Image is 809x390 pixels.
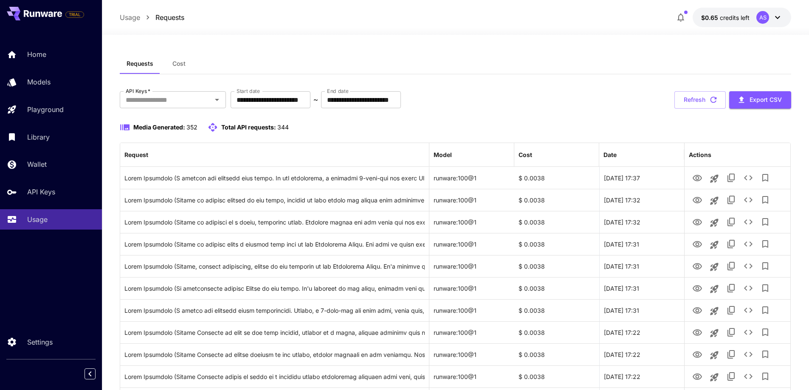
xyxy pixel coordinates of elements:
button: Export CSV [729,91,791,109]
button: Copy TaskUUID [723,368,740,385]
div: runware:100@1 [429,277,514,299]
button: See details [740,191,757,208]
div: 23 Sep, 2025 17:22 [599,343,684,365]
button: View [689,213,706,230]
span: TRIAL [66,11,84,18]
span: credits left [720,14,750,21]
p: Usage [27,214,48,224]
div: Click to copy prompt [124,233,425,255]
p: Playground [27,104,64,115]
div: Click to copy prompt [124,255,425,277]
div: runware:100@1 [429,365,514,387]
div: Cost [519,151,532,158]
button: Launch in playground [706,303,723,320]
button: View [689,368,706,385]
button: See details [740,236,757,253]
div: $ 0.0038 [514,343,599,365]
div: $ 0.0038 [514,233,599,255]
div: $ 0.0038 [514,255,599,277]
button: See details [740,258,757,275]
div: $ 0.0038 [514,299,599,321]
div: Click to copy prompt [124,322,425,343]
div: Click to copy prompt [124,366,425,387]
button: Launch in playground [706,192,723,209]
p: Models [27,77,51,87]
div: Request [124,151,148,158]
button: View [689,257,706,275]
div: Click to copy prompt [124,344,425,365]
p: Wallet [27,159,47,169]
div: 23 Sep, 2025 17:31 [599,299,684,321]
div: $ 0.0038 [514,365,599,387]
button: See details [740,324,757,341]
button: View [689,279,706,297]
div: runware:100@1 [429,189,514,211]
div: Date [603,151,617,158]
p: API Keys [27,187,55,197]
div: $ 0.0038 [514,277,599,299]
div: Click to copy prompt [124,300,425,321]
button: Launch in playground [706,347,723,364]
div: Click to copy prompt [124,167,425,189]
span: Media Generated: [133,123,185,131]
button: Add to library [757,280,774,297]
div: runware:100@1 [429,321,514,343]
div: Actions [689,151,711,158]
div: runware:100@1 [429,211,514,233]
button: Launch in playground [706,236,723,253]
button: Add to library [757,191,774,208]
button: View [689,345,706,363]
button: Copy TaskUUID [723,258,740,275]
button: Add to library [757,169,774,186]
label: End date [327,87,348,95]
button: Copy TaskUUID [723,280,740,297]
button: Add to library [757,213,774,230]
div: Click to copy prompt [124,211,425,233]
span: Total API requests: [221,123,276,131]
button: Copy TaskUUID [723,346,740,363]
button: Launch in playground [706,258,723,275]
button: See details [740,213,757,230]
div: runware:100@1 [429,299,514,321]
div: $ 0.0038 [514,211,599,233]
button: View [689,191,706,208]
button: Collapse sidebar [85,368,96,379]
div: AS [756,11,769,24]
div: 23 Sep, 2025 17:31 [599,277,684,299]
div: runware:100@1 [429,343,514,365]
div: Click to copy prompt [124,278,425,299]
a: Requests [155,12,184,22]
button: Add to library [757,324,774,341]
div: $0.6538 [701,13,750,22]
button: View [689,323,706,341]
button: Copy TaskUUID [723,236,740,253]
button: View [689,301,706,319]
div: $ 0.0038 [514,189,599,211]
button: Launch in playground [706,281,723,297]
span: 352 [186,123,197,131]
button: View [689,169,706,186]
button: Add to library [757,346,774,363]
nav: breadcrumb [120,12,184,22]
button: Add to library [757,236,774,253]
button: Add to library [757,258,774,275]
button: See details [740,280,757,297]
button: Copy TaskUUID [723,302,740,319]
div: 23 Sep, 2025 17:31 [599,255,684,277]
button: Add to library [757,302,774,319]
div: Click to copy prompt [124,189,425,211]
button: Open [211,94,223,106]
button: See details [740,169,757,186]
p: Home [27,49,46,59]
div: 23 Sep, 2025 17:22 [599,321,684,343]
a: Usage [120,12,140,22]
div: 23 Sep, 2025 17:22 [599,365,684,387]
button: See details [740,346,757,363]
p: ~ [313,95,318,105]
button: See details [740,302,757,319]
p: Settings [27,337,53,347]
button: Copy TaskUUID [723,324,740,341]
span: $0.65 [701,14,720,21]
